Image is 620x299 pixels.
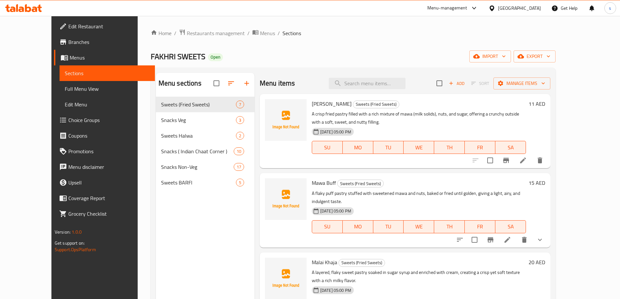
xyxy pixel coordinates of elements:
span: WE [406,222,432,231]
p: A flaky puff pastry stuffed with sweetened mawa and nuts, baked or fried until golden, giving a l... [312,189,526,206]
button: MO [343,141,373,154]
span: 17 [234,164,244,170]
p: A crisp fried pastry filled with a rich mixture of mawa (milk solids), nuts, and sugar, offering ... [312,110,526,126]
span: Manage items [499,79,545,88]
button: Add [446,78,467,88]
span: Sweets (Fried Sweets) [338,180,383,187]
button: SU [312,220,343,233]
span: Snacks Veg [161,116,236,124]
img: Mawa Samosa [265,99,307,141]
button: MO [343,220,373,233]
span: MO [345,222,371,231]
a: Edit menu item [519,156,527,164]
span: Restaurants management [187,29,245,37]
a: Menus [252,29,275,37]
button: FR [465,141,495,154]
span: 10 [234,148,244,155]
span: Sweets (Fried Sweets) [161,101,236,108]
a: Menu disclaimer [54,159,155,175]
span: TH [437,143,462,152]
span: MO [345,143,371,152]
span: SA [498,143,523,152]
span: FAKHRI SWEETS [151,49,205,64]
button: TH [434,141,465,154]
a: Restaurants management [179,29,245,37]
span: Menu disclaimer [68,163,150,171]
span: Edit Restaurant [68,22,150,30]
h6: 20 AED [529,258,545,267]
span: 3 [236,117,244,123]
div: Snacks Veg3 [156,112,255,128]
span: Upsell [68,179,150,186]
button: export [514,50,556,62]
span: 1.0.0 [72,228,82,236]
span: [DATE] 05:00 PM [318,129,354,135]
div: Sweets (Fried Sweets)7 [156,97,255,112]
div: Sweets BARFI [161,179,236,186]
span: Add item [446,78,467,88]
a: Choice Groups [54,112,155,128]
span: SA [498,222,523,231]
span: [DATE] 05:00 PM [318,208,354,214]
span: WE [406,143,432,152]
button: TH [434,220,465,233]
span: Sort sections [223,75,239,91]
p: A layered, flaky sweet pastry soaked in sugar syrup and enriched with cream, creating a crisp yet... [312,268,526,285]
a: Home [151,29,172,37]
span: Grocery Checklist [68,210,150,218]
div: Snacks ( Indian Chaat Corner ) [161,147,234,155]
div: items [236,101,244,108]
div: [GEOGRAPHIC_DATA] [498,5,541,12]
span: [DATE] 05:00 PM [318,287,354,293]
div: Snacks ( Indian Chaat Corner )10 [156,143,255,159]
div: items [234,147,244,155]
span: FR [467,222,493,231]
span: [PERSON_NAME] [312,99,351,109]
span: Select section [433,76,446,90]
button: import [469,50,511,62]
div: items [236,116,244,124]
span: SU [315,222,340,231]
span: Select section first [467,78,493,88]
button: delete [532,153,548,168]
div: Sweets Halwa2 [156,128,255,143]
a: Upsell [54,175,155,190]
a: Coverage Report [54,190,155,206]
span: Version: [55,228,71,236]
span: FR [467,143,493,152]
span: Branches [68,38,150,46]
a: Sections [60,65,155,81]
span: Open [208,54,223,60]
li: / [278,29,280,37]
button: SA [495,220,526,233]
span: Coverage Report [68,194,150,202]
a: Edit menu item [503,236,511,244]
a: Coupons [54,128,155,143]
span: TU [376,222,401,231]
img: Mawa Buff [265,178,307,220]
span: Sections [282,29,301,37]
span: Menus [70,54,150,61]
button: show more [532,232,548,248]
span: Menus [260,29,275,37]
span: Mawa Buff [312,178,336,188]
a: Branches [54,34,155,50]
span: 2 [236,133,244,139]
h2: Menu sections [158,78,201,88]
button: WE [404,141,434,154]
input: search [329,78,406,89]
a: Support.OpsPlatform [55,245,96,254]
a: Grocery Checklist [54,206,155,222]
button: Manage items [493,77,550,89]
svg: Show Choices [536,236,544,244]
button: WE [404,220,434,233]
span: Sweets Halwa [161,132,236,140]
button: Branch-specific-item [483,232,498,248]
nav: Menu sections [156,94,255,193]
div: items [234,163,244,171]
span: Select to update [468,233,481,247]
button: delete [517,232,532,248]
div: Sweets (Fried Sweets) [353,101,399,108]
